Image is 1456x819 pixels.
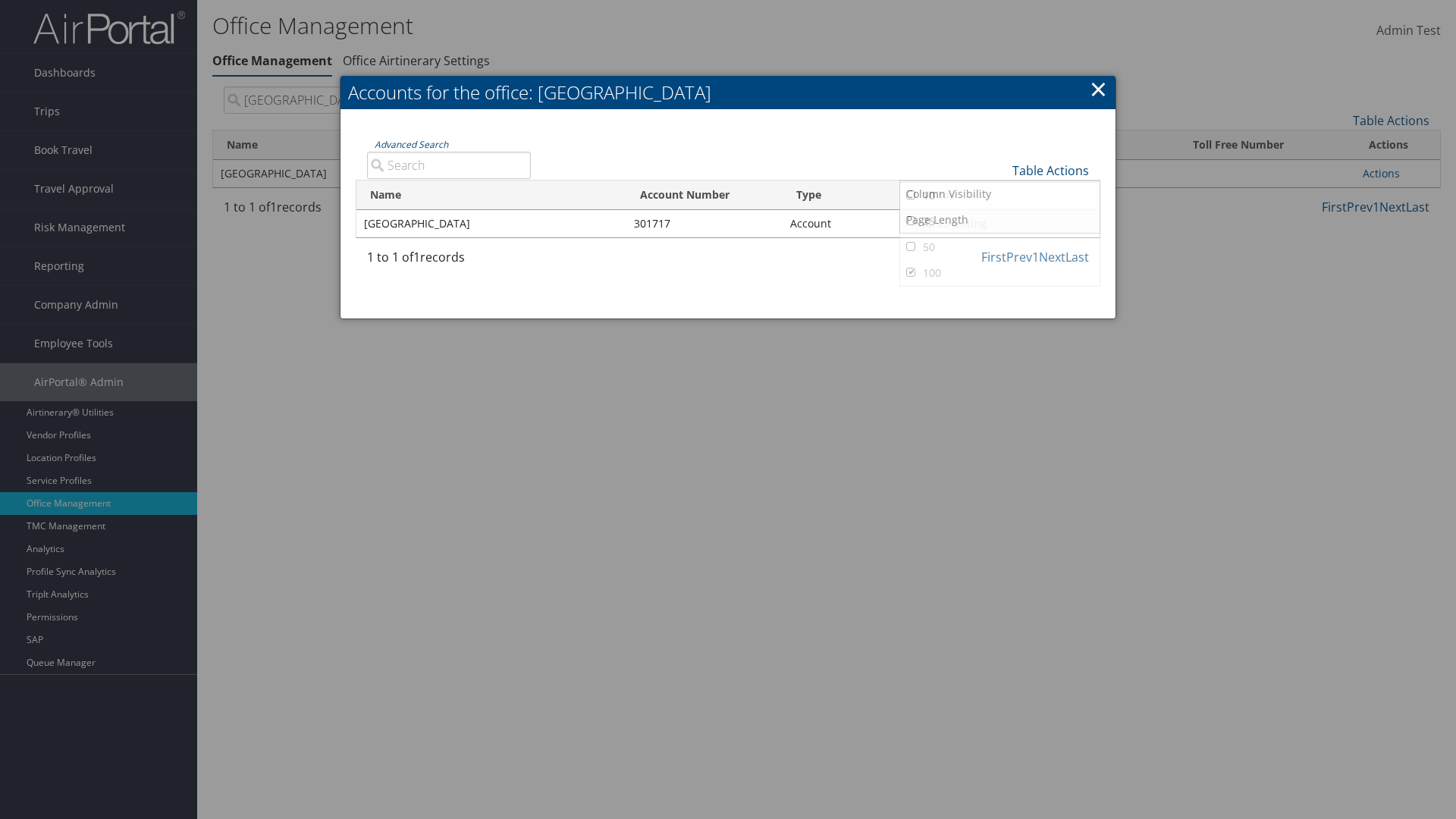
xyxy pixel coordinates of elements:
[783,180,907,210] th: Type: activate to sort column ascending
[900,234,1100,260] a: 50
[413,249,420,265] span: 1
[783,210,907,237] td: Account
[1012,162,1089,179] a: Table Actions
[340,76,1116,109] h2: Accounts for the office: [GEOGRAPHIC_DATA]
[626,210,783,237] td: 301717
[367,248,531,274] div: 1 to 1 of records
[900,209,1100,234] a: 25
[1090,74,1107,104] a: ×
[900,260,1100,286] a: 100
[900,183,1100,209] a: 10
[367,152,531,179] input: Advanced Search
[375,138,448,151] a: Advanced Search
[356,180,626,210] th: Name: activate to sort column descending
[356,210,626,237] td: [GEOGRAPHIC_DATA]
[900,181,1100,207] a: Column Visibility
[626,180,783,210] th: Account Number: activate to sort column ascending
